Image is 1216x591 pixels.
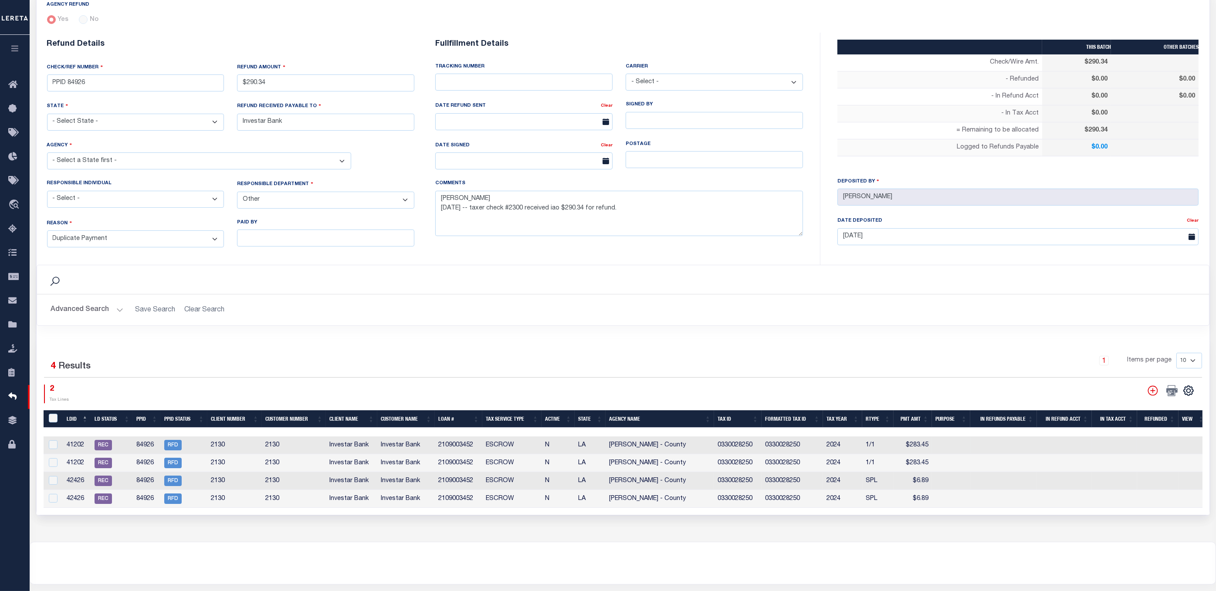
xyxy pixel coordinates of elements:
[862,472,894,490] td: SPL
[601,143,613,148] a: Clear
[435,40,803,49] h6: Fullfillment Details
[841,143,1039,152] p: Logged to Refunds Payable
[207,454,262,472] td: 2130
[51,362,56,371] span: 4
[262,454,326,472] td: 2130
[1111,40,1199,54] th: OTHER BATCHES
[207,410,262,428] th: Client Number: activate to sort column ascending
[90,15,98,25] label: No
[262,490,326,508] td: 2130
[714,454,762,472] td: 0330028250
[862,410,894,428] th: RType: activate to sort column ascending
[575,490,606,508] td: LA
[262,410,326,428] th: Customer Number: activate to sort column ascending
[51,301,123,318] button: Advanced Search
[47,1,90,9] label: AGENCY REFUND
[326,454,377,472] td: Investar Bank
[542,454,575,472] td: N
[837,228,1199,245] input: Enter Date
[841,109,1039,118] p: - In Tax Acct
[207,472,262,490] td: 2130
[714,472,762,490] td: 0330028250
[95,440,112,450] span: REC
[47,102,68,110] label: STATE
[542,410,575,428] th: Active: activate to sort column ascending
[841,92,1039,101] p: - In Refund Acct
[164,493,182,504] span: RFD
[262,436,326,454] td: 2130
[626,63,648,71] label: CARRIER
[482,454,542,472] td: ESCROW
[1046,92,1108,101] p: $0.00
[601,104,613,108] a: Clear
[575,410,606,428] th: State: activate to sort column ascending
[8,199,22,211] i: travel_explore
[59,360,91,374] label: Results
[95,476,112,486] span: REC
[714,410,762,428] th: Tax ID: activate to sort column ascending
[50,385,69,394] h4: 2
[262,472,326,490] td: 2130
[762,454,823,472] td: 0330028250
[435,142,470,149] label: DATE SIGNED
[435,472,482,490] td: 2109003452
[1046,58,1108,68] p: $290.34
[133,436,161,454] td: 84926
[133,490,161,508] td: 84926
[47,40,415,49] h6: Refund Details
[164,458,182,468] span: RFD
[95,458,112,468] span: REC
[575,436,606,454] td: LA
[714,490,762,508] td: 0330028250
[91,410,133,428] th: LD STATUS: activate to sort column ascending
[377,436,435,454] td: Investar Bank
[133,454,161,472] td: 84926
[377,454,435,472] td: Investar Bank
[606,410,714,428] th: Agency Name: activate to sort column ascending
[1099,356,1109,365] a: 1
[435,63,484,71] label: TRACKING NUMBER
[970,410,1037,428] th: In Refunds Payable: activate to sort column ascending
[326,490,377,508] td: Investar Bank
[762,472,823,490] td: 0330028250
[542,436,575,454] td: N
[47,63,103,71] label: CHECK/REF NUMBER
[823,472,862,490] td: 2024
[435,454,482,472] td: 2109003452
[1046,75,1108,84] p: $0.00
[482,472,542,490] td: ESCROW
[762,436,823,454] td: 0330028250
[1042,40,1111,54] th: THIS BATCH
[1046,109,1108,118] p: $0.00
[823,454,862,472] td: 2024
[164,476,182,486] span: RFD
[44,410,64,428] th: LDBatchId
[1114,75,1196,84] p: $0.00
[207,436,262,454] td: 2130
[47,219,72,227] label: REASON
[133,410,161,428] th: PPID: activate to sort column ascending
[58,15,68,25] label: Yes
[932,410,970,428] th: Purpose: activate to sort column ascending
[894,410,932,428] th: Pmt Amt: activate to sort column ascending
[133,472,161,490] td: 84926
[237,219,257,226] label: PAID BY
[894,436,932,454] td: $283.45
[762,490,823,508] td: 0330028250
[435,410,482,428] th: Loan #: activate to sort column ascending
[841,75,1039,84] p: - Refunded
[50,397,69,403] p: Tax Lines
[823,490,862,508] td: 2024
[894,454,932,472] td: $283.45
[575,472,606,490] td: LA
[1179,410,1208,428] th: View: activate to sort column ascending
[626,101,653,108] label: SIGNED BY
[841,126,1039,135] p: = Remaining to be allocated
[862,436,894,454] td: 1/1
[237,102,321,110] label: REFUND RECEIVED PAYABLE TO
[63,472,91,490] td: 42426
[862,454,894,472] td: 1/1
[326,472,377,490] td: Investar Bank
[377,472,435,490] td: Investar Bank
[237,63,285,71] label: REFUND AMOUNT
